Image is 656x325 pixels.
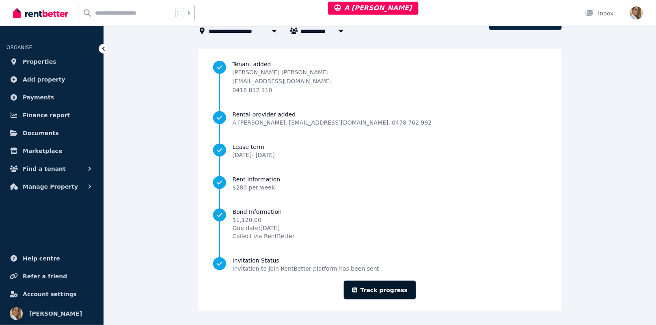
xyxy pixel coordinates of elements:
[213,256,547,273] a: Invitation StatusInvitation to join RentBetter platform has been sent
[233,77,332,85] p: [EMAIL_ADDRESS][DOMAIN_NAME]
[213,60,547,273] nav: Progress
[23,254,60,263] span: Help centre
[344,281,416,299] a: Track progress
[6,161,97,177] button: Find a tenant
[23,128,59,138] span: Documents
[213,143,547,159] a: Lease term[DATE]- [DATE]
[13,7,68,19] img: RentBetter
[23,146,62,156] span: Marketplace
[23,271,67,281] span: Refer a friend
[233,110,432,118] span: Rental provider added
[233,232,295,240] span: Collect via RentBetter
[23,57,56,67] span: Properties
[23,93,54,102] span: Payments
[213,175,547,192] a: Rent Information$280 per week
[233,60,547,68] span: Tenant added
[6,179,97,195] button: Manage Property
[23,75,65,84] span: Add property
[233,118,432,127] span: A [PERSON_NAME] , [EMAIL_ADDRESS][DOMAIN_NAME] , 0478 762 992
[233,256,380,265] span: Invitation Status
[233,87,272,93] span: 0418 812 110
[233,68,332,76] p: [PERSON_NAME] [PERSON_NAME]
[188,10,190,16] span: k
[233,152,275,158] span: [DATE] - [DATE]
[233,216,295,224] span: $1,120.00
[6,250,97,267] a: Help centre
[233,175,281,183] span: Rent Information
[6,125,97,141] a: Documents
[23,110,70,120] span: Finance report
[213,60,547,94] a: Tenant added[PERSON_NAME] [PERSON_NAME][EMAIL_ADDRESS][DOMAIN_NAME]0418 812 110
[10,307,23,320] img: Jodie Cartmer
[6,143,97,159] a: Marketplace
[334,4,412,12] span: A [PERSON_NAME]
[630,6,643,19] img: Jodie Cartmer
[6,71,97,88] a: Add property
[23,182,78,192] span: Manage Property
[6,286,97,302] a: Account settings
[233,184,275,191] span: $280 per week
[6,107,97,123] a: Finance report
[213,208,547,240] a: Bond Information$1,120.00Due date:[DATE]Collect via RentBetter
[585,9,614,17] div: Inbox
[6,89,97,105] a: Payments
[6,45,32,50] span: ORGANISE
[213,110,547,127] a: Rental provider addedA [PERSON_NAME], [EMAIL_ADDRESS][DOMAIN_NAME], 0478 762 992
[23,164,66,174] span: Find a tenant
[6,54,97,70] a: Properties
[6,268,97,284] a: Refer a friend
[23,289,77,299] span: Account settings
[233,208,295,216] span: Bond Information
[29,309,82,319] span: [PERSON_NAME]
[233,265,380,273] span: Invitation to join RentBetter platform has been sent
[233,224,295,232] span: Due date: [DATE]
[233,143,275,151] span: Lease term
